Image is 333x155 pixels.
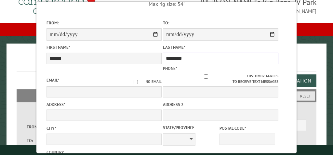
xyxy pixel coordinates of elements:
[47,20,162,26] label: From:
[126,79,162,84] label: No email
[163,44,278,50] label: Last Name
[27,110,95,117] label: Dates
[126,80,146,84] input: No email
[27,124,44,130] label: From:
[163,73,278,84] label: Customer agrees to receive text messages
[47,77,59,83] label: Email
[17,89,316,102] h2: Filters
[27,137,44,144] label: To:
[47,44,162,50] label: First Name
[163,101,278,108] label: Address 2
[163,20,278,26] label: To:
[163,66,177,71] label: Phone
[220,125,275,131] label: Postal Code
[109,0,224,7] div: Max rig size: 54'
[47,125,162,131] label: City
[296,91,315,101] button: Reset
[17,54,316,72] h1: Reservations
[163,124,218,131] label: State/Province
[47,101,162,108] label: Address
[165,74,247,79] input: Customer agrees to receive text messages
